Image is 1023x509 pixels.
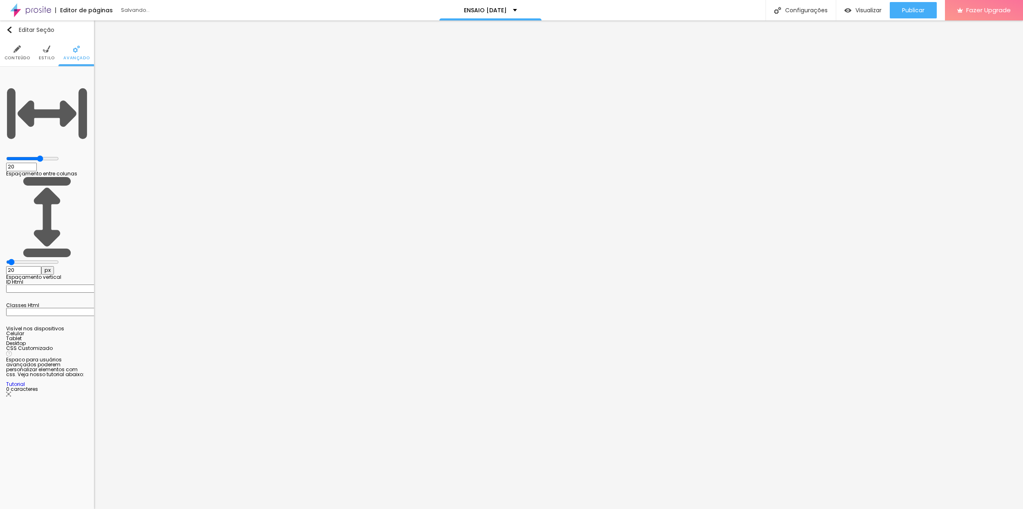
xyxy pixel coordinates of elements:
[63,56,90,60] span: Avançado
[73,45,80,53] img: Icone
[6,27,13,33] img: Icone
[844,7,851,14] img: view-1.svg
[6,357,88,387] div: Espaco para usuários avançados poderem personalizar elementos com css. Veja nosso tutorial abaixo:
[13,45,21,53] img: Icone
[6,171,88,176] div: Espaçamento entre colunas
[6,303,88,308] div: Classes Html
[6,330,24,337] span: Celular
[121,8,215,13] div: Salvando...
[6,340,26,347] span: Desktop
[6,280,88,285] div: ID Html
[39,56,55,60] span: Estilo
[774,7,781,14] img: Icone
[464,7,507,13] p: ENSAIO [DATE]
[6,275,88,280] div: Espaçamento vertical
[6,335,22,342] span: Tablet
[6,346,88,351] div: CSS Customizado
[6,73,88,155] img: Icone
[6,392,11,397] img: Icone
[41,266,54,275] button: px
[43,45,50,53] img: Icone
[836,2,890,18] button: Visualizar
[890,2,937,18] button: Publicar
[6,326,88,331] div: Visível nos dispositivos
[94,20,1023,509] iframe: Editor
[902,7,925,13] span: Publicar
[966,7,1011,13] span: Fazer Upgrade
[4,56,30,60] span: Conteúdo
[6,27,54,33] div: Editar Seção
[6,351,12,357] img: Icone
[6,176,88,258] img: Icone
[855,7,882,13] span: Visualizar
[55,7,113,13] div: Editor de páginas
[6,387,88,397] div: 0 caracteres
[6,381,25,388] a: Tutorial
